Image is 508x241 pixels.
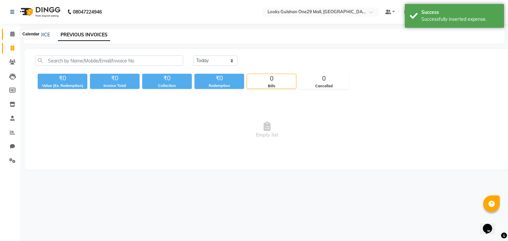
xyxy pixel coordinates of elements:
[38,83,87,89] div: Value (Ex. Redemption)
[35,97,499,163] span: Empty list
[480,215,501,234] iframe: chat widget
[247,83,296,89] div: Bills
[142,83,192,89] div: Collection
[21,30,41,38] div: Calendar
[58,29,110,41] a: PREVIOUS INVOICES
[73,3,102,21] b: 08047224946
[247,74,296,83] div: 0
[90,74,140,83] div: ₹0
[421,9,499,16] div: Success
[194,83,244,89] div: Redemption
[142,74,192,83] div: ₹0
[299,74,348,83] div: 0
[38,74,87,83] div: ₹0
[194,74,244,83] div: ₹0
[421,16,499,23] div: Successfully inserted expense.
[299,83,348,89] div: Cancelled
[17,3,62,21] img: logo
[90,83,140,89] div: Invoice Total
[35,56,183,66] input: Search by Name/Mobile/Email/Invoice No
